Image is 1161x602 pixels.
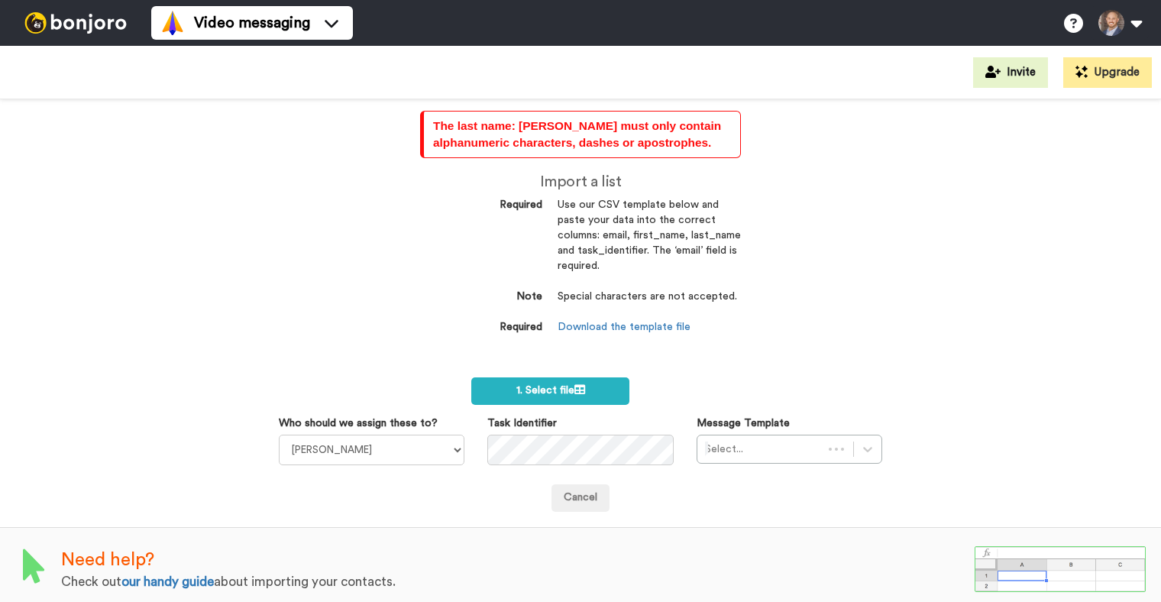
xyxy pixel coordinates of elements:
[697,416,790,431] label: Message Template
[279,416,438,431] label: Who should we assign these to?
[121,575,214,588] a: our handy guide
[433,118,731,151] div: The last name: [PERSON_NAME] must only contain alphanumeric characters, dashes or apostrophes.
[516,385,585,396] span: 1. Select file
[194,12,310,34] span: Video messaging
[558,290,741,320] dd: Special characters are not accepted.
[160,11,185,35] img: vm-color.svg
[558,322,690,332] a: Download the template file
[487,416,557,431] label: Task Identifier
[420,290,542,305] dt: Note
[558,198,741,290] dd: Use our CSV template below and paste your data into the correct columns: email, first_name, last_...
[420,320,542,335] dt: Required
[973,57,1048,88] button: Invite
[61,547,975,573] div: Need help?
[1063,57,1152,88] button: Upgrade
[61,573,975,591] div: Check out about importing your contacts.
[18,12,133,34] img: bj-logo-header-white.svg
[420,198,542,213] dt: Required
[420,173,741,190] h2: Import a list
[551,484,610,512] a: Cancel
